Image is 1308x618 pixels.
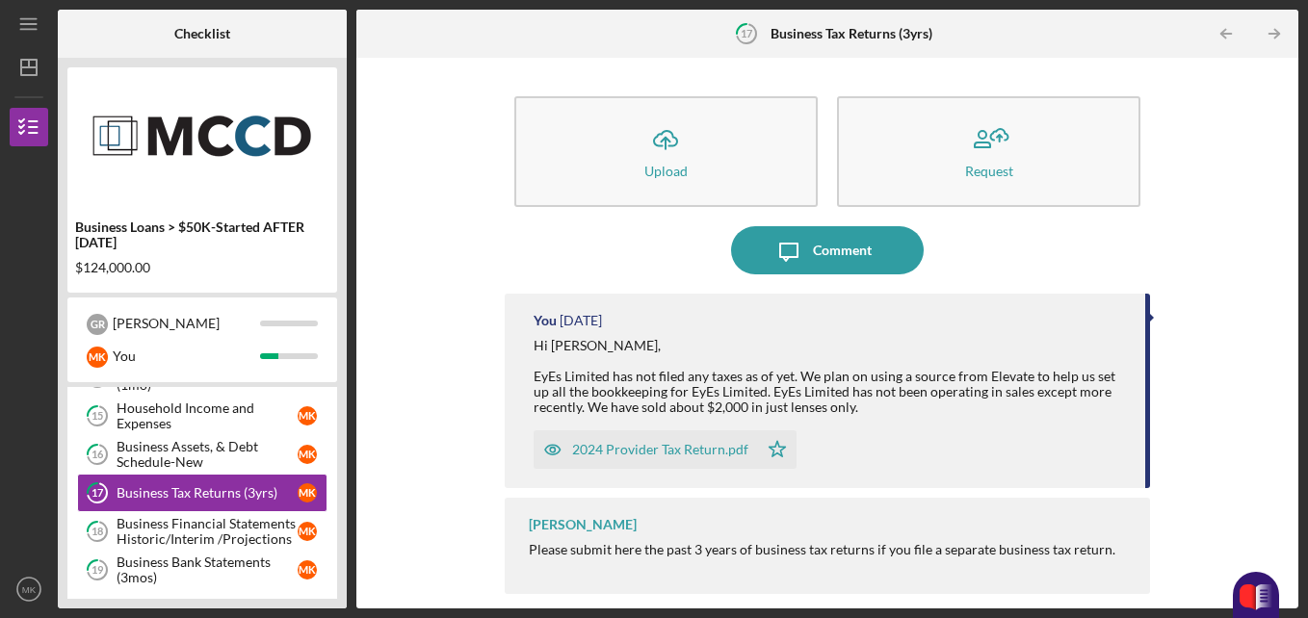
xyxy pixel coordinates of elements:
b: Checklist [174,26,230,41]
div: M K [298,445,317,464]
button: Request [837,96,1140,207]
b: Business Tax Returns (3yrs) [771,26,932,41]
div: Business Loans > $50K-Started AFTER [DATE] [75,219,329,250]
div: $124,000.00 [75,260,329,275]
tspan: 17 [92,487,104,500]
a: 15Household Income and ExpensesMK [77,397,327,435]
tspan: 15 [92,410,103,423]
button: Comment [731,226,924,274]
img: Product logo [67,77,337,193]
button: 2024 Provider Tax Return.pdf [534,430,797,469]
tspan: 16 [92,449,104,461]
time: 2025-09-20 22:15 [560,313,602,328]
a: 17Business Tax Returns (3yrs)MK [77,474,327,512]
a: 18Business Financial Statements Historic/Interim /ProjectionsMK [77,512,327,551]
div: G R [87,314,108,335]
div: Household Income and Expenses [117,400,298,431]
a: 19Business Bank Statements (3mos)MK [77,551,327,589]
div: Business Bank Statements (3mos) [117,554,298,585]
div: Business Assets, & Debt Schedule-New [117,439,298,470]
text: MK [22,584,37,595]
div: Hi [PERSON_NAME], EyEs Limited has not filed any taxes as of yet. We plan on using a source from ... [534,338,1127,415]
button: MK [10,570,48,608]
div: Business Financial Statements Historic/Interim /Projections [117,516,298,547]
div: 2024 Provider Tax Return.pdf [572,442,748,457]
div: [PERSON_NAME] [529,517,637,532]
div: M K [298,522,317,541]
div: [PERSON_NAME] [113,307,260,340]
a: 16Business Assets, & Debt Schedule-NewMK [77,435,327,474]
div: M K [298,406,317,425]
button: Upload [514,96,818,207]
div: Business Tax Returns (3yrs) [117,485,298,501]
div: M K [298,483,317,502]
tspan: 17 [741,27,753,39]
div: You [534,313,557,328]
div: Comment [813,226,872,274]
div: Request [965,164,1013,178]
div: M K [298,560,317,579]
div: M K [87,347,108,368]
div: Upload [644,164,688,178]
tspan: 19 [92,564,104,577]
div: You [113,340,260,373]
tspan: 18 [92,526,103,538]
